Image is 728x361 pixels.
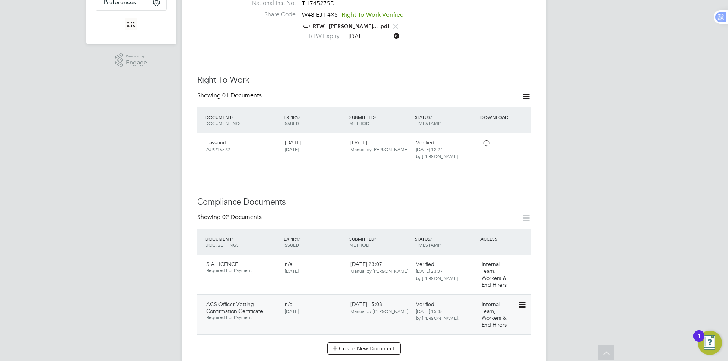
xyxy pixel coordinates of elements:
[415,242,441,248] span: TIMESTAMP
[416,146,443,152] span: [DATE] 12:24
[347,232,413,252] div: SUBMITTED
[284,242,299,248] span: ISSUED
[197,75,531,86] h3: Right To Work
[375,114,376,120] span: /
[298,236,300,242] span: /
[313,23,389,30] a: RTW - [PERSON_NAME]... .pdf
[232,114,233,120] span: /
[375,236,376,242] span: /
[197,197,531,208] h3: Compliance Documents
[416,308,459,321] span: [DATE] 15:08 by [PERSON_NAME].
[285,146,299,152] span: [DATE]
[206,146,230,152] span: AJ9215572
[482,261,507,288] span: Internal Team, Workers & End Hirers
[203,232,282,252] div: DOCUMENT
[482,301,507,328] span: Internal Team, Workers & End Hirers
[413,232,479,252] div: STATUS
[205,242,239,248] span: DOC. SETTINGS
[350,146,409,152] span: Manual by [PERSON_NAME].
[126,53,147,59] span: Powered by
[416,261,435,267] span: Verified
[126,59,147,66] span: Engage
[327,342,401,355] button: Create New Document
[282,110,347,130] div: EXPIRY
[222,213,262,221] span: 02 Documents
[349,242,369,248] span: METHOD
[206,301,263,314] span: ACS Officer Vetting Confirmation Certificate
[282,136,347,156] div: [DATE]
[430,236,432,242] span: /
[347,136,413,156] div: [DATE]
[479,110,531,124] div: DOWNLOAD
[302,32,340,40] label: RTW Expiry
[205,120,241,126] span: DOCUMENT NO.
[197,92,263,100] div: Showing
[206,261,238,267] span: SIA LICENCE
[243,11,296,19] label: Share Code
[430,114,432,120] span: /
[349,120,369,126] span: METHOD
[206,314,279,320] span: Required For Payment
[197,213,263,221] div: Showing
[203,110,282,130] div: DOCUMENT
[285,308,299,314] span: [DATE]
[346,31,400,42] input: Select one
[347,110,413,130] div: SUBMITTED
[282,232,347,252] div: EXPIRY
[416,268,459,281] span: [DATE] 23:07 by [PERSON_NAME].
[284,120,299,126] span: ISSUED
[416,139,435,146] span: Verified
[125,18,137,30] img: loyalreliance-logo-retina.png
[285,268,299,274] span: [DATE]
[350,268,409,274] span: Manual by [PERSON_NAME].
[232,236,233,242] span: /
[203,136,282,156] div: Passport
[285,261,292,267] span: n/a
[415,120,441,126] span: TIMESTAMP
[416,301,435,308] span: Verified
[298,114,300,120] span: /
[350,308,409,314] span: Manual by [PERSON_NAME].
[222,92,262,99] span: 01 Documents
[302,11,338,19] span: W48 EJT 4XS
[697,336,701,346] div: 1
[96,18,167,30] a: Go to home page
[416,153,459,159] span: by [PERSON_NAME].
[342,11,404,19] span: Right To Work Verified
[115,53,147,67] a: Powered byEngage
[206,267,279,273] span: Required For Payment
[350,301,409,314] span: [DATE] 15:08
[413,110,479,130] div: STATUS
[350,261,409,274] span: [DATE] 23:07
[479,232,531,245] div: ACCESS
[285,301,292,308] span: n/a
[698,331,722,355] button: Open Resource Center, 1 new notification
